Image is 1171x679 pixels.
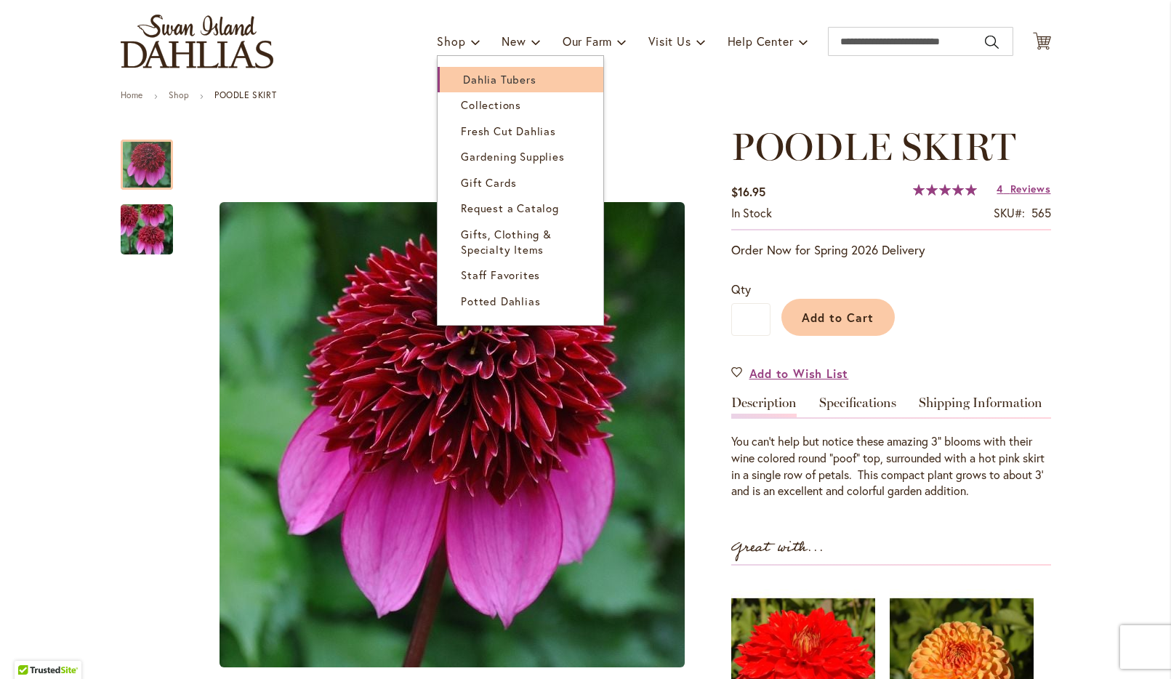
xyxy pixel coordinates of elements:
[731,365,849,382] a: Add to Wish List
[220,202,685,667] img: POODLE SKIRT
[461,268,540,282] span: Staff Favorites
[731,205,772,222] div: Availability
[997,182,1050,196] a: 4 Reviews
[11,627,52,668] iframe: Launch Accessibility Center
[749,365,849,382] span: Add to Wish List
[994,205,1025,220] strong: SKU
[731,396,1051,499] div: Detailed Product Info
[731,184,765,199] span: $16.95
[438,170,603,196] a: Gift Cards
[461,294,540,308] span: Potted Dahlias
[731,281,751,297] span: Qty
[1031,205,1051,222] div: 565
[731,241,1051,259] p: Order Now for Spring 2026 Delivery
[997,182,1003,196] span: 4
[563,33,612,49] span: Our Farm
[648,33,691,49] span: Visit Us
[121,190,173,254] div: POODLE SKIRT
[121,15,273,68] a: store logo
[214,89,276,100] strong: POODLE SKIRT
[731,124,1015,169] span: POODLE SKIRT
[461,201,559,215] span: Request a Catalog
[461,227,552,257] span: Gifts, Clothing & Specialty Items
[731,205,772,220] span: In stock
[121,89,143,100] a: Home
[919,396,1042,417] a: Shipping Information
[461,124,556,138] span: Fresh Cut Dahlias
[819,396,896,417] a: Specifications
[437,33,465,49] span: Shop
[463,72,536,87] span: Dahlia Tubers
[94,195,199,265] img: POODLE SKIRT
[781,299,895,336] button: Add to Cart
[461,97,521,112] span: Collections
[731,396,797,417] a: Description
[728,33,794,49] span: Help Center
[121,125,188,190] div: POODLE SKIRT
[502,33,526,49] span: New
[802,310,874,325] span: Add to Cart
[169,89,189,100] a: Shop
[913,184,977,196] div: 100%
[731,433,1051,499] div: You can't help but notice these amazing 3" blooms with their wine colored round "poof" top, surro...
[731,536,824,560] strong: Great with...
[1010,182,1051,196] span: Reviews
[461,149,564,164] span: Gardening Supplies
